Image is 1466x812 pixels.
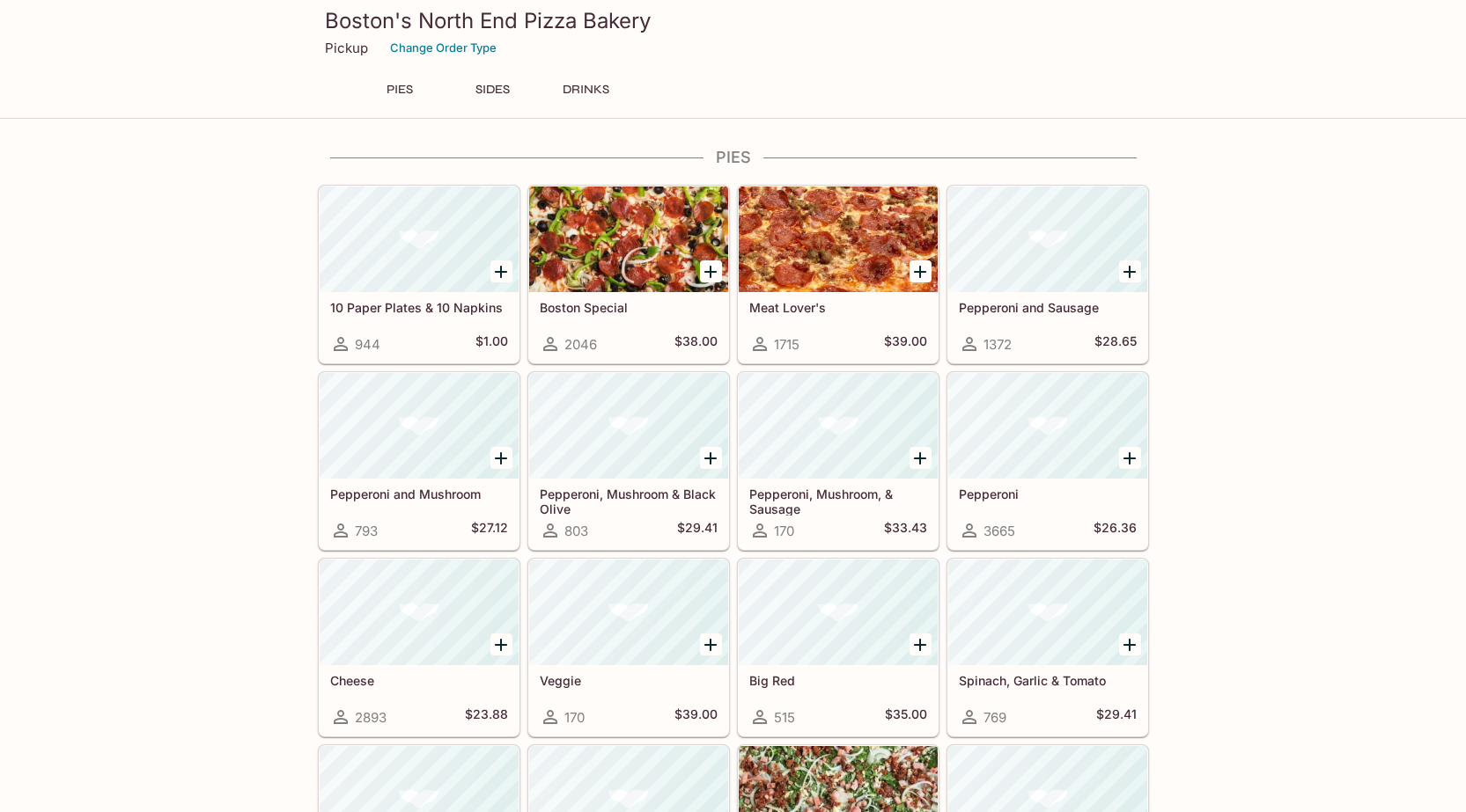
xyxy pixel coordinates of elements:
p: Pickup [325,40,368,56]
span: 2046 [564,336,597,353]
button: Add Veggie [700,633,722,655]
a: Boston Special2046$38.00 [528,186,729,363]
h5: $39.00 [674,706,718,728]
h5: Pepperoni and Sausage [959,300,1137,315]
h5: $1.00 [475,333,508,355]
div: Meat Lover's [739,187,938,292]
h5: 10 Paper Plates & 10 Napkins [330,300,508,315]
span: 170 [564,709,585,726]
a: Pepperoni and Sausage1372$28.65 [947,186,1148,363]
button: Add Meat Lover's [910,260,932,282]
a: Cheese2893$23.88 [319,559,519,736]
h5: Pepperoni [959,486,1137,501]
h5: $39.00 [884,333,927,355]
div: Veggie [529,560,728,665]
h5: Boston Special [540,300,718,315]
button: Add Spinach, Garlic & Tomato [1119,633,1141,655]
span: 170 [774,523,794,539]
h3: Boston's North End Pizza Bakery [325,7,1142,34]
div: Pepperoni and Sausage [948,187,1147,292]
a: Meat Lover's1715$39.00 [738,186,939,363]
h5: Pepperoni, Mushroom, & Sausage [749,486,927,516]
a: Pepperoni3665$26.36 [947,372,1148,550]
button: Add Big Red [910,633,932,655]
div: 10 Paper Plates & 10 Napkins [320,187,519,292]
span: 1715 [774,336,799,353]
span: 3665 [983,523,1015,539]
a: 10 Paper Plates & 10 Napkins944$1.00 [319,186,519,363]
span: 803 [564,523,588,539]
span: 1372 [983,336,1012,353]
div: Pepperoni, Mushroom & Black Olive [529,373,728,479]
button: Add Pepperoni [1119,447,1141,469]
span: 944 [355,336,380,353]
h5: Veggie [540,673,718,688]
div: Big Red [739,560,938,665]
h5: Cheese [330,673,508,688]
button: Add Boston Special [700,260,722,282]
h5: $28.65 [1094,333,1137,355]
span: 793 [355,523,378,539]
h5: $29.41 [1096,706,1137,728]
h5: $27.12 [471,520,508,541]
div: Spinach, Garlic & Tomato [948,560,1147,665]
span: 2893 [355,709,387,726]
span: 769 [983,709,1006,726]
a: Pepperoni, Mushroom, & Sausage170$33.43 [738,372,939,550]
h5: $35.00 [885,706,927,728]
span: 515 [774,709,795,726]
h5: $23.88 [465,706,508,728]
button: Change Order Type [382,34,505,62]
h5: Pepperoni, Mushroom & Black Olive [540,486,718,516]
h5: Meat Lover's [749,300,927,315]
a: Big Red515$35.00 [738,559,939,736]
h5: Pepperoni and Mushroom [330,486,508,501]
h4: PIES [318,148,1149,167]
h5: Spinach, Garlic & Tomato [959,673,1137,688]
button: Add Pepperoni and Mushroom [490,447,512,469]
h5: $29.41 [677,520,718,541]
a: Pepperoni and Mushroom793$27.12 [319,372,519,550]
button: DRINKS [547,77,626,102]
div: Pepperoni [948,373,1147,479]
h5: $38.00 [674,333,718,355]
button: Add Pepperoni, Mushroom & Black Olive [700,447,722,469]
button: Add Pepperoni and Sausage [1119,260,1141,282]
h5: Big Red [749,673,927,688]
button: Add 10 Paper Plates & 10 Napkins [490,260,512,282]
div: Boston Special [529,187,728,292]
button: SIDES [453,77,533,102]
div: Pepperoni, Mushroom, & Sausage [739,373,938,479]
button: Add Cheese [490,633,512,655]
div: Pepperoni and Mushroom [320,373,519,479]
h5: $33.43 [884,520,927,541]
h5: $26.36 [1094,520,1137,541]
button: PIES [360,77,439,102]
div: Cheese [320,560,519,665]
a: Veggie170$39.00 [528,559,729,736]
a: Spinach, Garlic & Tomato769$29.41 [947,559,1148,736]
a: Pepperoni, Mushroom & Black Olive803$29.41 [528,372,729,550]
button: Add Pepperoni, Mushroom, & Sausage [910,447,932,469]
